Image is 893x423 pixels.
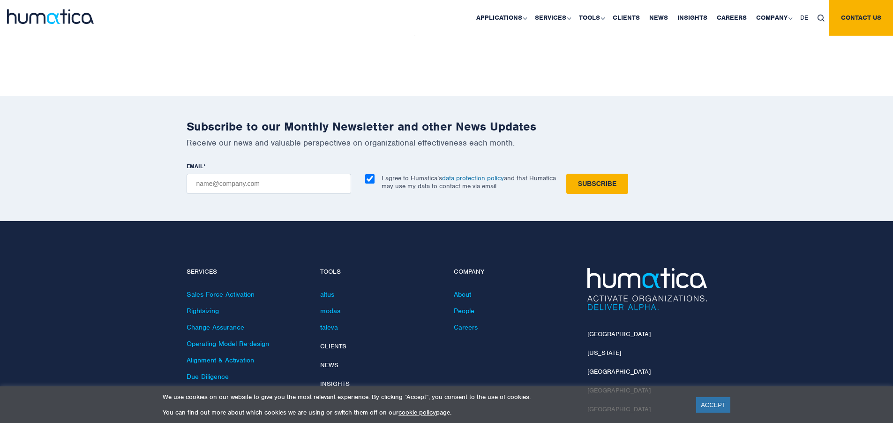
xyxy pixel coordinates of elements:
[800,14,808,22] span: DE
[587,330,651,338] a: [GEOGRAPHIC_DATA]
[320,290,334,299] a: altus
[163,393,684,401] p: We use cookies on our website to give you the most relevant experience. By clicking “Accept”, you...
[187,339,269,348] a: Operating Model Re-design
[454,307,474,315] a: People
[365,174,375,184] input: I agree to Humatica’sdata protection policyand that Humatica may use my data to contact me via em...
[320,342,346,350] a: Clients
[187,174,351,194] input: name@company.com
[398,408,436,416] a: cookie policy
[320,361,338,369] a: News
[187,290,255,299] a: Sales Force Activation
[187,323,244,331] a: Change Assurance
[696,397,730,413] a: ACCEPT
[187,307,219,315] a: Rightsizing
[320,323,338,331] a: taleva
[382,174,556,190] p: I agree to Humatica’s and that Humatica may use my data to contact me via email.
[320,380,350,388] a: Insights
[187,162,203,170] span: EMAIL
[187,372,229,381] a: Due Diligence
[187,356,254,364] a: Alignment & Activation
[7,9,94,24] img: logo
[320,307,340,315] a: modas
[454,268,573,276] h4: Company
[454,290,471,299] a: About
[187,138,707,148] p: Receive our news and valuable perspectives on organizational effectiveness each month.
[163,408,684,416] p: You can find out more about which cookies we are using or switch them off on our page.
[587,349,621,357] a: [US_STATE]
[818,15,825,22] img: search_icon
[587,268,707,310] img: Humatica
[442,174,504,182] a: data protection policy
[187,268,306,276] h4: Services
[566,174,628,194] input: Subscribe
[320,268,440,276] h4: Tools
[587,368,651,376] a: [GEOGRAPHIC_DATA]
[454,323,478,331] a: Careers
[187,119,707,134] h2: Subscribe to our Monthly Newsletter and other News Updates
